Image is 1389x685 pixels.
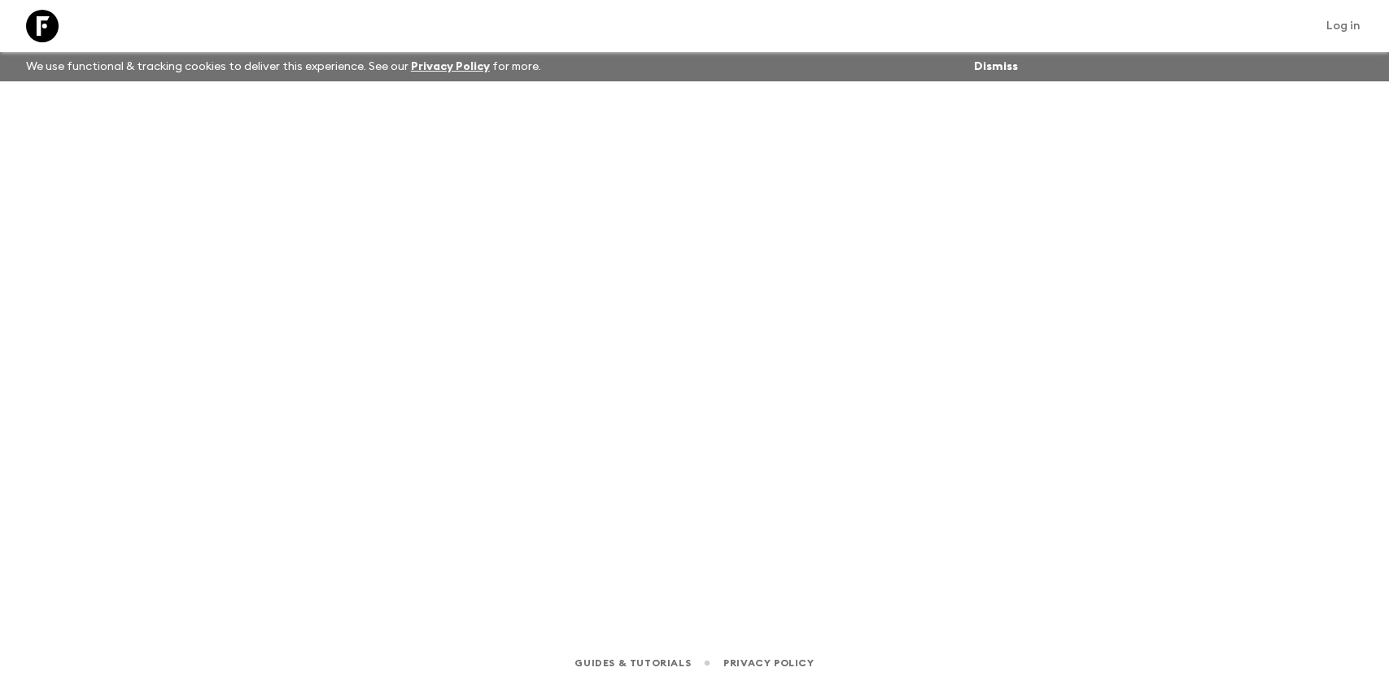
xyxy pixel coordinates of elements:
a: Log in [1317,15,1369,37]
a: Guides & Tutorials [574,654,691,672]
button: Dismiss [970,55,1022,78]
a: Privacy Policy [411,61,490,72]
p: We use functional & tracking cookies to deliver this experience. See our for more. [20,52,548,81]
a: Privacy Policy [723,654,814,672]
